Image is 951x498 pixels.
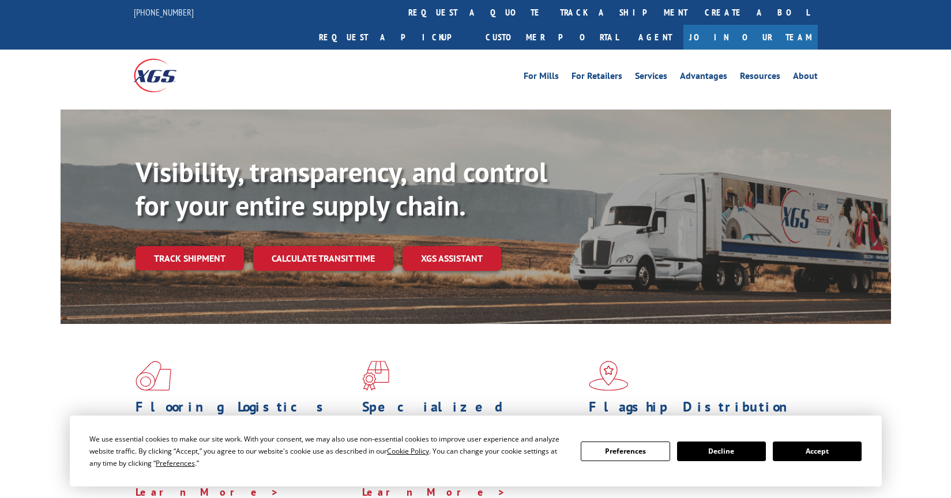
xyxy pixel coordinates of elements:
[136,246,244,270] a: Track shipment
[70,416,882,486] div: Cookie Consent Prompt
[136,400,354,433] h1: Flooring Logistics Solutions
[156,458,195,468] span: Preferences
[581,442,670,461] button: Preferences
[740,71,780,84] a: Resources
[635,71,667,84] a: Services
[677,442,766,461] button: Decline
[362,361,389,391] img: xgs-icon-focused-on-flooring-red
[362,400,580,433] h1: Specialized Freight Experts
[627,25,683,50] a: Agent
[403,246,501,271] a: XGS ASSISTANT
[773,442,862,461] button: Accept
[310,25,477,50] a: Request a pickup
[477,25,627,50] a: Customer Portal
[589,400,807,433] h1: Flagship Distribution Model
[683,25,818,50] a: Join Our Team
[134,6,194,18] a: [PHONE_NUMBER]
[136,361,171,391] img: xgs-icon-total-supply-chain-intelligence-red
[680,71,727,84] a: Advantages
[589,361,629,391] img: xgs-icon-flagship-distribution-model-red
[89,433,567,469] div: We use essential cookies to make our site work. With your consent, we may also use non-essential ...
[253,246,393,271] a: Calculate transit time
[572,71,622,84] a: For Retailers
[136,154,547,223] b: Visibility, transparency, and control for your entire supply chain.
[524,71,559,84] a: For Mills
[793,71,818,84] a: About
[387,446,429,456] span: Cookie Policy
